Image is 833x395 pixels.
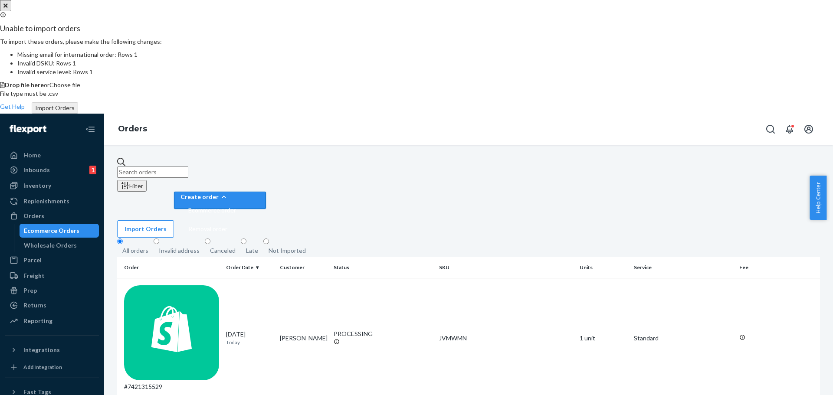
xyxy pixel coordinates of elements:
[17,59,833,68] li: Invalid DSKU: Rows 1
[5,81,44,88] span: Drop file here
[49,81,80,88] span: Choose file
[17,68,833,76] li: Invalid service level: Rows 1
[17,50,833,59] li: Missing email for international order: Rows 1
[32,102,78,114] button: Import Orders
[44,81,49,88] span: or
[188,207,236,213] span: Ecommerce order
[188,226,236,232] span: Removal order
